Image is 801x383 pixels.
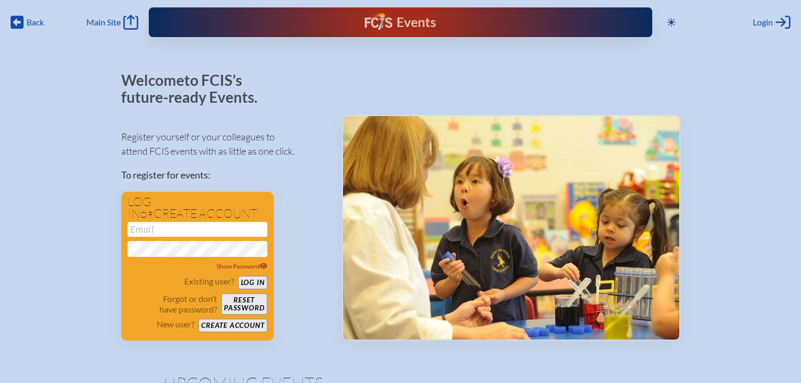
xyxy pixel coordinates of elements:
[140,209,154,220] span: or
[343,116,679,340] img: Events
[217,262,267,270] span: Show Password
[86,17,121,28] span: Main Site
[128,293,218,315] p: Forgot or don’t have password?
[753,17,773,28] span: Login
[184,276,234,287] p: Existing user?
[238,276,267,289] button: Log in
[26,17,44,28] span: Back
[121,168,325,182] p: To register for events:
[292,13,509,32] div: FCIS Events — Future ready
[121,72,269,105] p: Welcome to FCIS’s future-ready Events.
[128,196,267,220] h1: Log in create account
[199,319,267,332] button: Create account
[128,222,267,237] input: Email
[157,319,194,329] p: New user?
[221,293,267,315] button: Resetpassword
[86,15,138,30] a: Main Site
[121,130,325,158] p: Register yourself or your colleagues to attend FCIS events with as little as one click.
